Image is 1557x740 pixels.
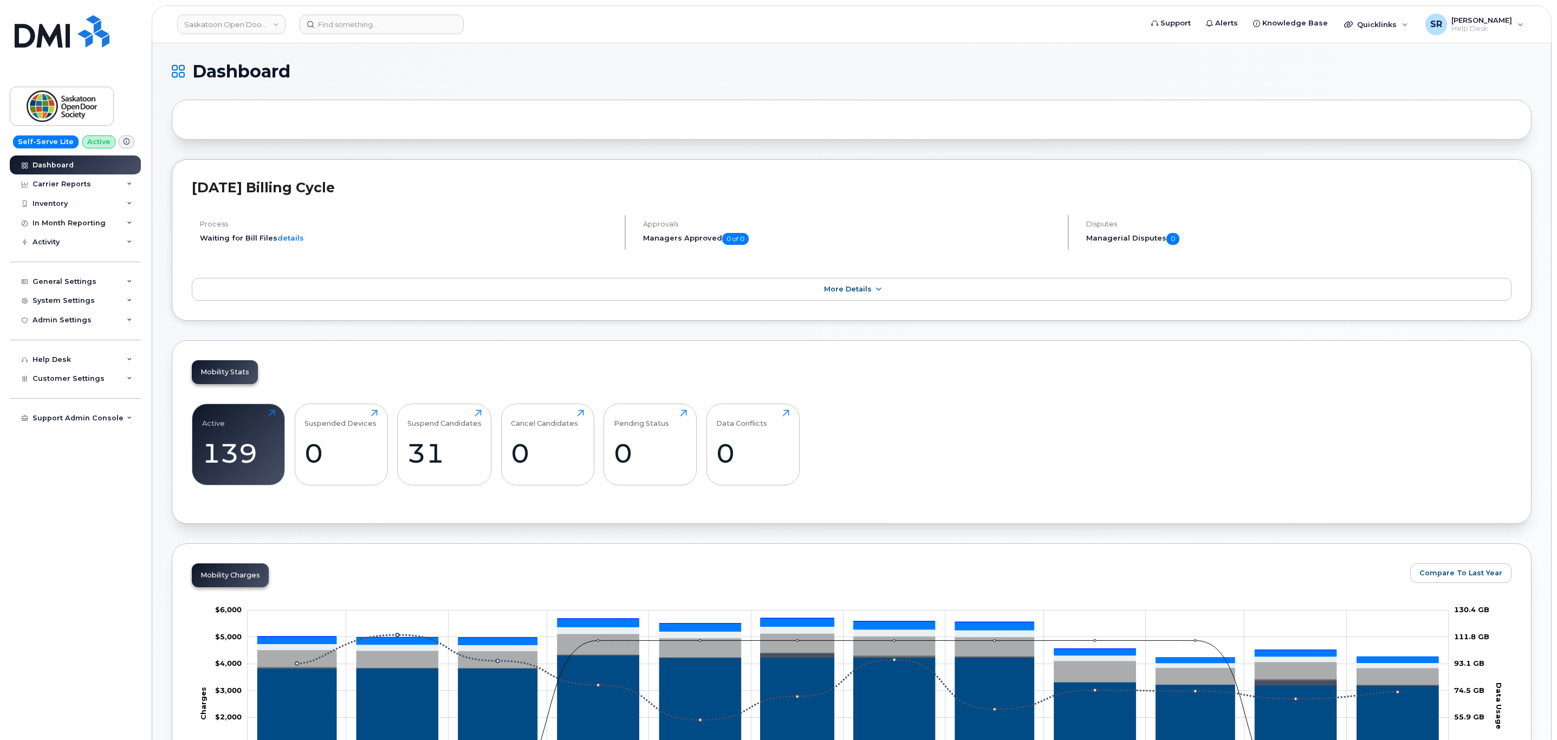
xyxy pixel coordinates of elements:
g: Roaming [257,653,1438,686]
g: $0 [215,685,242,694]
h4: Disputes [1086,220,1511,228]
h4: Process [200,220,615,228]
div: 0 [614,437,687,469]
tspan: $4,000 [215,659,242,667]
tspan: 55.9 GB [1454,712,1484,721]
span: More Details [824,285,872,293]
g: PST [257,618,1438,663]
a: Suspended Devices0 [304,410,378,479]
h4: Approvals [643,220,1059,228]
tspan: Charges [199,686,207,719]
tspan: 93.1 GB [1454,659,1484,667]
div: 139 [202,437,275,469]
div: Suspended Devices [304,410,377,427]
span: 0 of 0 [722,233,749,245]
a: details [277,233,304,242]
g: $0 [215,605,242,614]
tspan: $2,000 [215,712,242,721]
g: $0 [215,632,242,641]
a: Cancel Candidates0 [511,410,584,479]
a: Suspend Candidates31 [407,410,482,479]
g: GST [257,626,1438,668]
div: 0 [304,437,378,469]
span: Dashboard [192,63,290,80]
g: $0 [215,659,242,667]
div: Data Conflicts [716,410,767,427]
g: Features [257,633,1438,685]
tspan: Data Usage [1495,683,1503,729]
h2: [DATE] Billing Cycle [192,179,1511,196]
a: Pending Status0 [614,410,687,479]
a: Active139 [202,410,275,479]
span: Compare To Last Year [1419,568,1502,578]
tspan: 74.5 GB [1454,685,1484,694]
div: 31 [407,437,482,469]
tspan: 130.4 GB [1454,605,1489,614]
tspan: $5,000 [215,632,242,641]
h5: Managerial Disputes [1086,233,1511,245]
a: Data Conflicts0 [716,410,789,479]
li: Waiting for Bill Files [200,233,615,243]
div: Pending Status [614,410,669,427]
g: Data [257,652,1438,685]
div: 0 [511,437,584,469]
div: Suspend Candidates [407,410,482,427]
g: $0 [215,712,242,721]
tspan: $6,000 [215,605,242,614]
tspan: $3,000 [215,685,242,694]
tspan: 111.8 GB [1454,632,1489,641]
div: Cancel Candidates [511,410,578,427]
h5: Managers Approved [643,233,1059,245]
button: Compare To Last Year [1410,563,1511,583]
span: 0 [1166,233,1179,245]
div: 0 [716,437,789,469]
div: Active [202,410,225,427]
